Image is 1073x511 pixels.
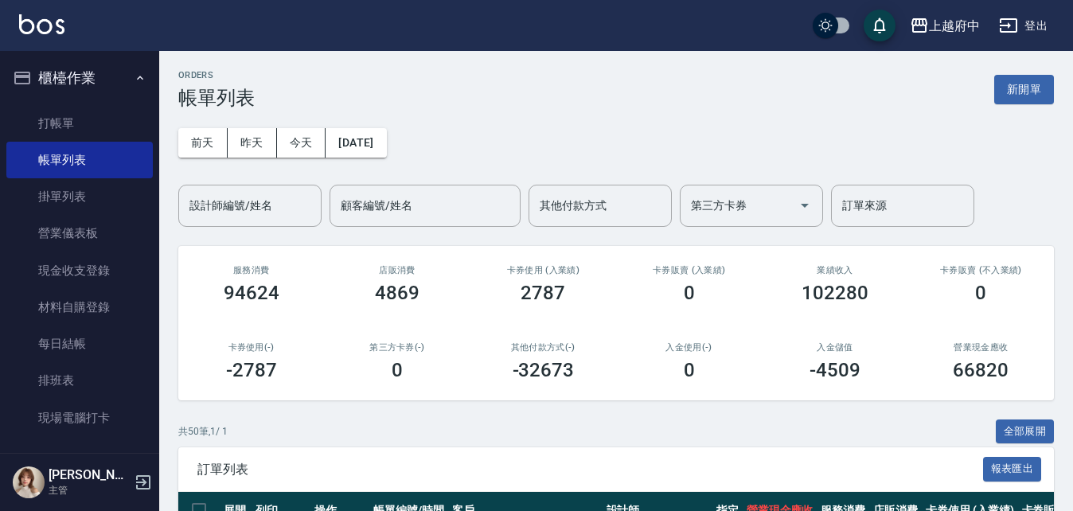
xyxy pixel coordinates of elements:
a: 現金收支登錄 [6,252,153,289]
a: 每日結帳 [6,326,153,362]
p: 共 50 筆, 1 / 1 [178,424,228,439]
h3: 0 [684,282,695,304]
button: 登出 [993,11,1054,41]
button: 昨天 [228,128,277,158]
h3: 0 [392,359,403,381]
button: 預約管理 [6,443,153,484]
h3: -4509 [810,359,860,381]
h3: 2787 [521,282,565,304]
span: 訂單列表 [197,462,983,478]
h2: 業績收入 [781,265,888,275]
h2: 店販消費 [343,265,451,275]
h2: 卡券販賣 (入業績) [635,265,743,275]
button: 上越府中 [903,10,986,42]
img: Person [13,466,45,498]
h3: 66820 [953,359,1009,381]
a: 報表匯出 [983,461,1042,476]
h3: 服務消費 [197,265,305,275]
button: 今天 [277,128,326,158]
h2: 卡券使用(-) [197,342,305,353]
a: 打帳單 [6,105,153,142]
h5: [PERSON_NAME] [49,467,130,483]
h2: 入金儲值 [781,342,888,353]
button: [DATE] [326,128,386,158]
h3: 0 [975,282,986,304]
h2: 第三方卡券(-) [343,342,451,353]
button: 新開單 [994,75,1054,104]
button: 櫃檯作業 [6,57,153,99]
h2: 其他付款方式(-) [490,342,597,353]
button: Open [792,193,817,218]
button: 全部展開 [996,419,1055,444]
button: 前天 [178,128,228,158]
a: 排班表 [6,362,153,399]
h2: ORDERS [178,70,255,80]
a: 材料自購登錄 [6,289,153,326]
img: Logo [19,14,64,34]
h2: 入金使用(-) [635,342,743,353]
h3: -32673 [513,359,575,381]
a: 掛單列表 [6,178,153,215]
h2: 卡券使用 (入業績) [490,265,597,275]
div: 上越府中 [929,16,980,36]
h3: 102280 [802,282,868,304]
a: 營業儀表板 [6,215,153,252]
h3: 4869 [375,282,419,304]
h3: 0 [684,359,695,381]
a: 帳單列表 [6,142,153,178]
h3: 94624 [224,282,279,304]
button: 報表匯出 [983,457,1042,482]
a: 現場電腦打卡 [6,400,153,436]
a: 新開單 [994,81,1054,96]
p: 主管 [49,483,130,497]
button: save [864,10,895,41]
h3: -2787 [226,359,277,381]
h2: 卡券販賣 (不入業績) [927,265,1035,275]
h3: 帳單列表 [178,87,255,109]
h2: 營業現金應收 [927,342,1035,353]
